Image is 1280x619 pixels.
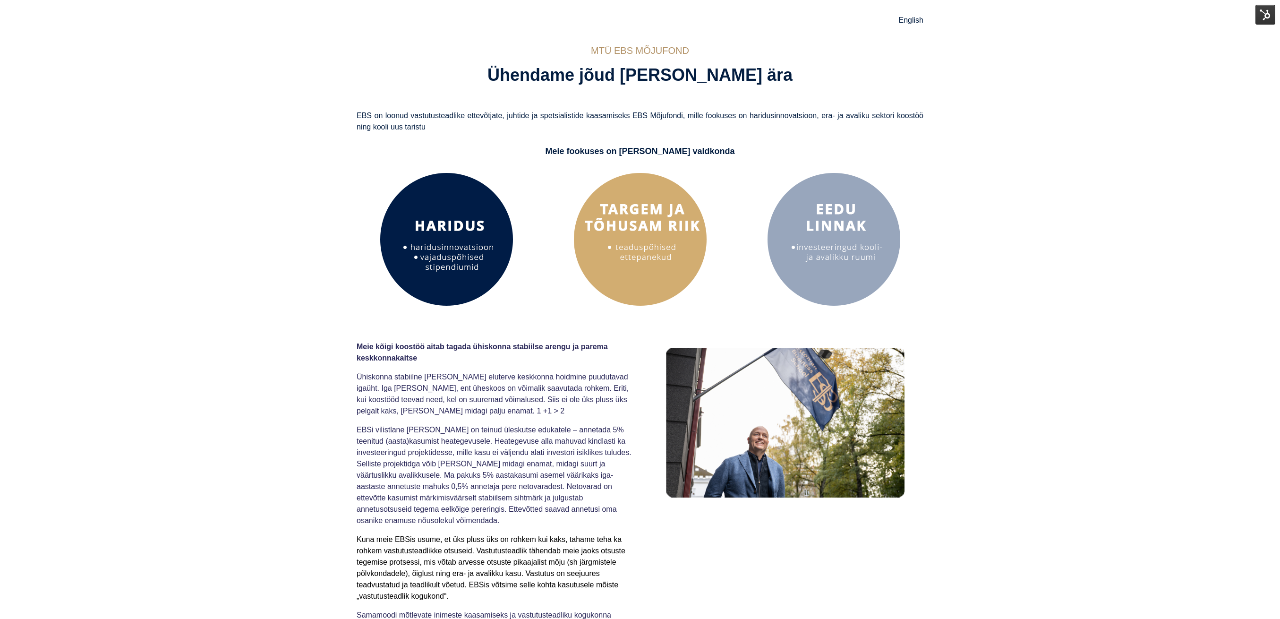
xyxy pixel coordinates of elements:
img: Haridus 4 [375,168,517,310]
img: Ettevõtlus 3 [569,168,711,310]
span: Meie kõigi koostöö aitab tagada ühiskonna stabiilse arengu ja parema keskkonnakaitse [357,343,608,362]
span: EBSi vilistlane [PERSON_NAME] on teinud üleskutse edukatele – annetada 5% teenitud (aasta)kasumis... [357,426,631,524]
img: EEDU 3 [763,168,905,310]
span: Ühendame jõud [PERSON_NAME] ära [487,65,793,85]
img: HubSpot Tools Menu Toggle [1255,5,1275,25]
img: thumbnail_image002-1 [647,348,923,498]
span: Ühiskonna stabiilne [PERSON_NAME] eluterve keskkonna hoidmine puudutavad igaüht. Iga [PERSON_NAME... [357,373,629,415]
span: EBS on loonud vastutusteadlike ettevõtjate, juhtide ja spetsialistide kaasamiseks EBS Mõjufondi, ... [357,112,923,131]
span: MTÜ EBS MÕJUFOND [591,45,689,56]
span: Meie fookuses on [PERSON_NAME] valdkonda [545,146,734,156]
a: English [899,16,923,24]
span: Kuna meie EBSis usume, et üks pluss üks on rohkem kui kaks, tahame teha ka rohkem vastutusteadlik... [357,535,625,600]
